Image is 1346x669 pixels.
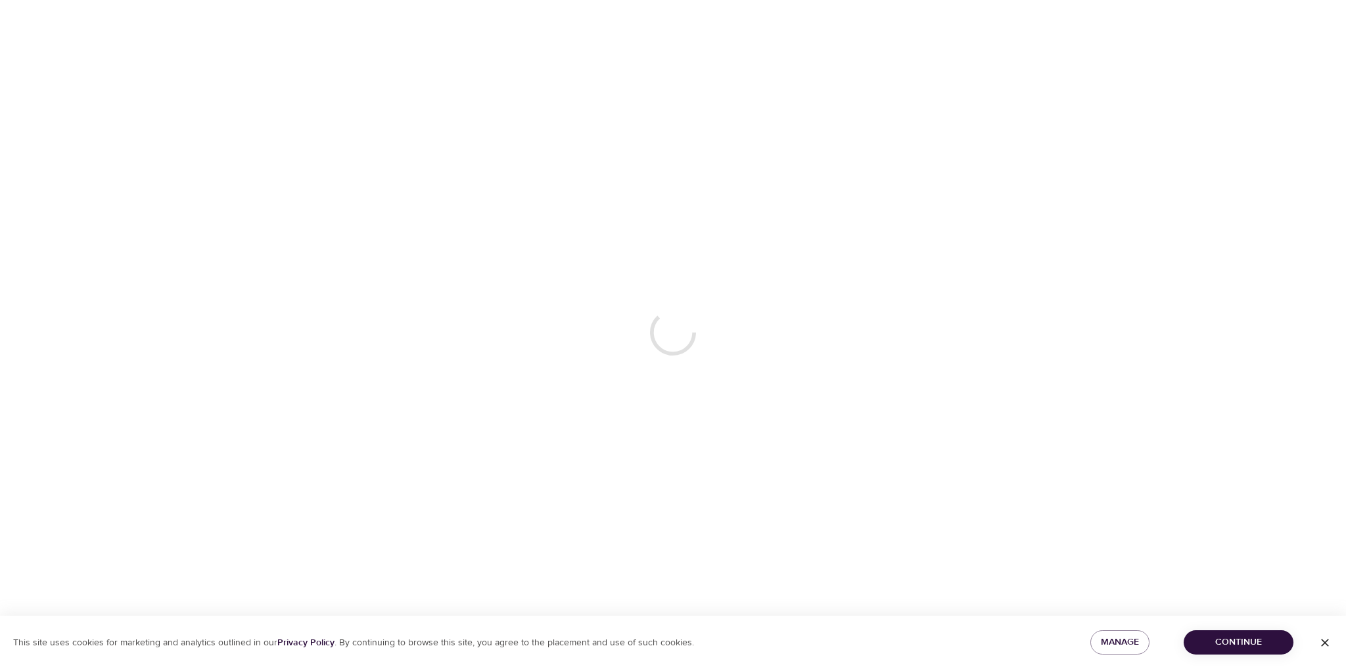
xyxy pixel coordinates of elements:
a: Privacy Policy [277,637,335,649]
button: Continue [1184,630,1293,655]
span: Continue [1194,634,1283,651]
button: Manage [1090,630,1149,655]
span: Manage [1101,634,1139,651]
